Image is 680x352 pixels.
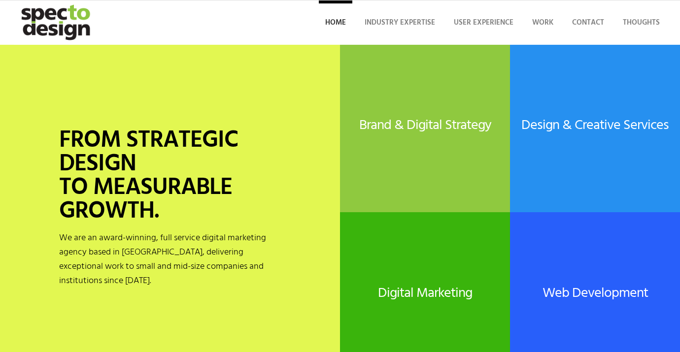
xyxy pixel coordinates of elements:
h1: FROM STRATEGIC DESIGN TO MEASURABLE GROWTH. [59,129,281,224]
h2: Brand & Digital Strategy [340,118,510,133]
span: Contact [572,17,604,29]
h2: Digital Marketing [340,286,510,301]
span: Work [532,17,553,29]
span: Thoughts [623,17,660,29]
a: Work [526,0,560,45]
h2: Design & Creative Services [510,118,680,133]
span: Industry Expertise [365,17,435,29]
span: Home [325,17,346,29]
a: Thoughts [616,0,666,45]
img: specto-logo-2020 [14,0,100,45]
a: Home [319,0,352,45]
a: User Experience [447,0,520,45]
p: We are an award-winning, full service digital marketing agency based in [GEOGRAPHIC_DATA], delive... [59,231,281,288]
a: Contact [566,0,611,45]
a: Web Development [543,282,648,304]
span: User Experience [454,17,513,29]
a: Industry Expertise [358,0,442,45]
